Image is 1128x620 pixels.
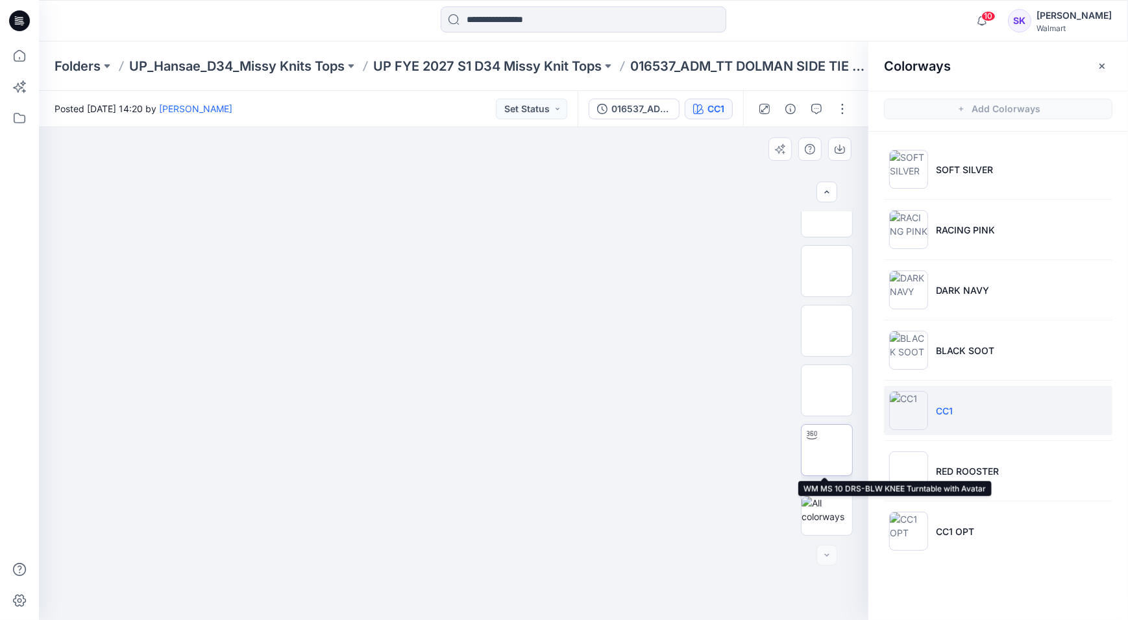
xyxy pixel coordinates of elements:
[55,57,101,75] a: Folders
[159,103,232,114] a: [PERSON_NAME]
[889,150,928,189] img: SOFT SILVER
[936,464,999,478] p: RED ROOSTER
[936,223,995,237] p: RACING PINK
[1036,8,1112,23] div: [PERSON_NAME]
[685,99,733,119] button: CC1
[884,58,951,74] h2: Colorways
[611,102,671,116] div: 016537_ADM_TT DOLMAN SIDE TIE MIDI DRESS
[936,525,974,538] p: CC1 OPT
[936,344,994,357] p: BLACK SOOT
[981,11,996,21] span: 10
[889,210,928,249] img: RACING PINK
[373,57,602,75] a: UP FYE 2027 S1 D34 Missy Knit Tops
[707,102,724,116] div: CC1
[1036,23,1112,33] div: Walmart
[889,270,928,309] img: DARK NAVY
[589,99,680,119] button: 016537_ADM_TT DOLMAN SIDE TIE MIDI DRESS
[630,57,870,75] p: 016537_ADM_TT DOLMAN SIDE TIE MIDI DRESS
[802,496,852,523] img: All colorways
[55,102,232,115] span: Posted [DATE] 14:20 by
[889,331,928,370] img: BLACK SOOT
[780,99,801,119] button: Details
[936,163,993,176] p: SOFT SILVER
[889,451,928,490] img: RED ROOSTER
[129,57,345,75] a: UP_Hansae_D34_Missy Knits Tops
[936,404,953,418] p: CC1
[936,283,989,297] p: DARK NAVY
[1008,9,1031,32] div: SK
[889,391,928,430] img: CC1
[889,512,928,551] img: CC1 OPT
